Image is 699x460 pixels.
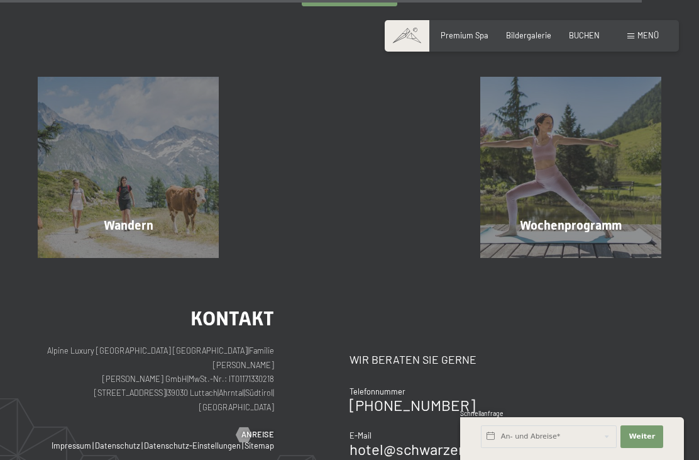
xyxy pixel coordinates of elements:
a: Bildergalerie [506,30,551,40]
span: | [141,440,143,451]
button: Weiter [620,425,663,448]
span: Weiter [629,432,655,442]
a: Datenschutz [95,440,140,451]
span: | [242,440,243,451]
span: Schnellanfrage [460,410,504,417]
a: [PHONE_NUMBER] [349,396,475,414]
span: E-Mail [349,430,372,440]
a: Sitemap [245,440,274,451]
span: | [244,388,245,398]
span: | [248,345,249,356]
span: Wir beraten Sie gerne [349,352,476,366]
span: Kontakt [190,306,274,330]
span: Wandern [104,218,153,233]
span: | [166,388,167,398]
span: Wochenprogramm [520,218,622,233]
a: Datenschutz-Einstellungen [144,440,241,451]
a: Premium Spa [441,30,488,40]
a: BUCHEN [569,30,600,40]
span: | [187,374,189,384]
a: hotel@schwarzenstein.com [349,440,531,458]
span: | [92,440,94,451]
a: Alle Wanderbilder des Hotel Schwarzenstein ansehen Wandern [18,77,239,258]
span: Telefonnummer [349,386,405,396]
p: Alpine Luxury [GEOGRAPHIC_DATA] [GEOGRAPHIC_DATA] Familie [PERSON_NAME] [PERSON_NAME] GmbH MwSt.-... [38,344,274,414]
span: | [217,388,219,398]
span: Menü [637,30,659,40]
a: Anreise [236,429,274,440]
a: Alle Wanderbilder des Hotel Schwarzenstein ansehen Wochenprogramm [460,77,681,258]
span: | [273,388,274,398]
a: Impressum [52,440,91,451]
span: Anreise [241,429,274,440]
